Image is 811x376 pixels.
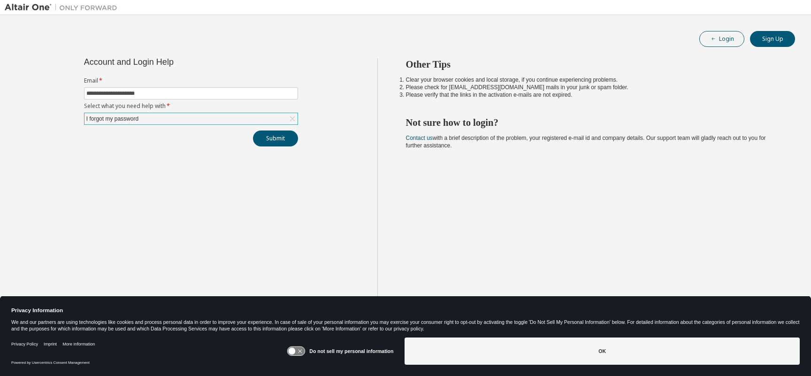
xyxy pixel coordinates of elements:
label: Select what you need help with [84,102,298,110]
h2: Other Tips [406,58,779,70]
img: Altair One [5,3,122,12]
li: Please verify that the links in the activation e-mails are not expired. [406,91,779,99]
h2: Not sure how to login? [406,116,779,129]
button: Submit [253,130,298,146]
label: Email [84,77,298,84]
button: Login [699,31,744,47]
div: I forgot my password [84,113,298,124]
span: with a brief description of the problem, your registered e-mail id and company details. Our suppo... [406,135,766,149]
div: Account and Login Help [84,58,255,66]
a: Contact us [406,135,433,141]
li: Please check for [EMAIL_ADDRESS][DOMAIN_NAME] mails in your junk or spam folder. [406,84,779,91]
li: Clear your browser cookies and local storage, if you continue experiencing problems. [406,76,779,84]
button: Sign Up [750,31,795,47]
div: I forgot my password [85,114,140,124]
